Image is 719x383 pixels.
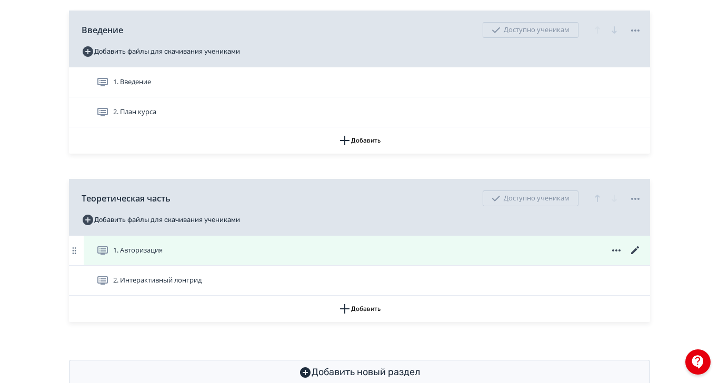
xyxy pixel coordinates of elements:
[82,192,171,205] span: Теоретическая часть
[69,67,650,97] div: 1. Введение
[69,127,650,154] button: Добавить
[113,107,156,117] span: 2. План курса
[483,190,578,206] div: Доступно ученикам
[69,236,650,266] div: 1. Авторизация
[69,266,650,296] div: 2. Интерактивный лонгрид
[113,77,151,87] span: 1. Введение
[113,245,163,256] span: 1. Авторизация
[69,97,650,127] div: 2. План курса
[113,275,202,286] span: 2. Интерактивный лонгрид
[82,211,240,228] button: Добавить файлы для скачивания учениками
[82,24,123,36] span: Введение
[69,296,650,322] button: Добавить
[483,22,578,38] div: Доступно ученикам
[82,43,240,60] button: Добавить файлы для скачивания учениками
